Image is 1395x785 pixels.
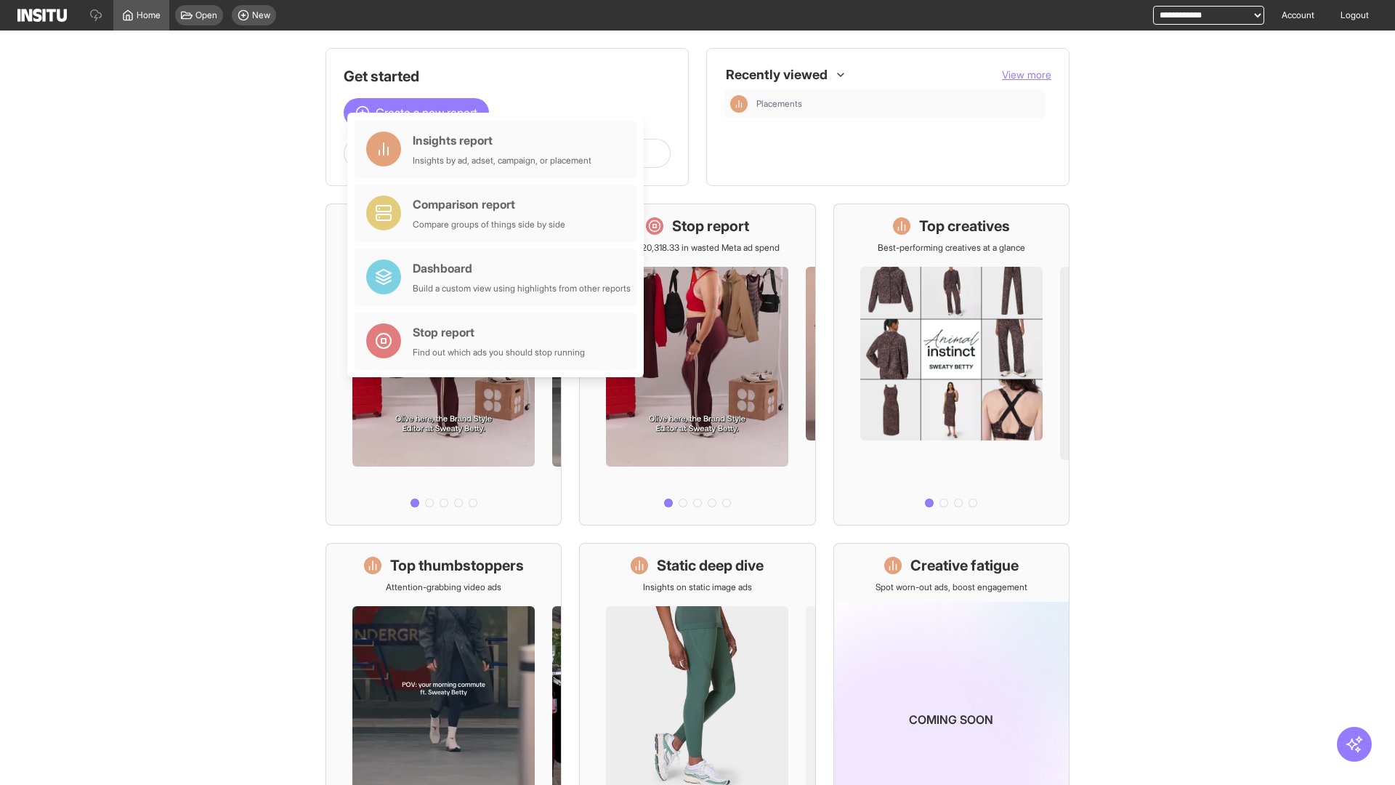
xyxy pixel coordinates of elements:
[376,104,477,121] span: Create a new report
[252,9,270,21] span: New
[756,98,802,110] span: Placements
[413,259,631,277] div: Dashboard
[413,132,591,149] div: Insights report
[1002,68,1051,81] span: View more
[579,204,815,526] a: Stop reportSave £20,318.33 in wasted Meta ad spend
[756,98,1040,110] span: Placements
[325,204,562,526] a: What's live nowSee all active ads instantly
[344,98,489,127] button: Create a new report
[413,347,585,358] div: Find out which ads you should stop running
[17,9,67,22] img: Logo
[643,581,752,593] p: Insights on static image ads
[657,555,764,576] h1: Static deep dive
[195,9,217,21] span: Open
[413,196,565,213] div: Comparison report
[413,283,631,294] div: Build a custom view using highlights from other reports
[1002,68,1051,82] button: View more
[919,216,1010,236] h1: Top creatives
[413,155,591,166] div: Insights by ad, adset, campaign, or placement
[137,9,161,21] span: Home
[344,66,671,86] h1: Get started
[390,555,524,576] h1: Top thumbstoppers
[878,242,1025,254] p: Best-performing creatives at a glance
[413,323,585,341] div: Stop report
[672,216,749,236] h1: Stop report
[413,219,565,230] div: Compare groups of things side by side
[615,242,780,254] p: Save £20,318.33 in wasted Meta ad spend
[730,95,748,113] div: Insights
[386,581,501,593] p: Attention-grabbing video ads
[833,204,1069,526] a: Top creativesBest-performing creatives at a glance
